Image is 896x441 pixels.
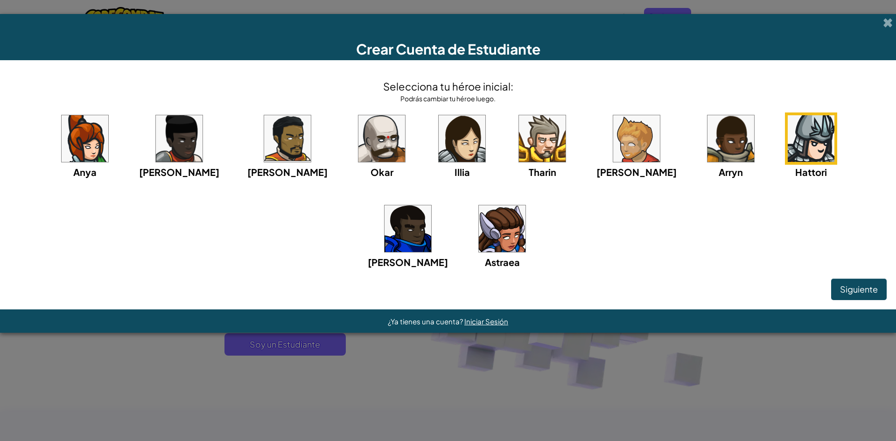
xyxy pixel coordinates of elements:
[385,205,431,252] img: portrait.png
[464,317,508,326] a: Iniciar Sesión
[368,256,448,268] span: [PERSON_NAME]
[613,115,660,162] img: portrait.png
[371,166,393,178] span: Okar
[356,40,540,58] span: Crear Cuenta de Estudiante
[73,166,97,178] span: Anya
[596,166,677,178] span: [PERSON_NAME]
[831,279,887,300] button: Siguiente
[439,115,485,162] img: portrait.png
[358,115,405,162] img: portrait.png
[139,166,219,178] span: [PERSON_NAME]
[383,79,513,94] h4: Selecciona tu héroe inicial:
[519,115,566,162] img: portrait.png
[788,115,834,162] img: portrait.png
[529,166,556,178] span: Tharin
[840,284,878,294] span: Siguiente
[707,115,754,162] img: portrait.png
[62,115,108,162] img: portrait.png
[156,115,203,162] img: portrait.png
[383,94,513,103] div: Podrás cambiar tu héroe luego.
[719,166,743,178] span: Arryn
[247,166,328,178] span: [PERSON_NAME]
[264,115,311,162] img: portrait.png
[455,166,470,178] span: Illia
[795,166,827,178] span: Hattori
[479,205,525,252] img: portrait.png
[485,256,520,268] span: Astraea
[388,317,464,326] span: ¿Ya tienes una cuenta?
